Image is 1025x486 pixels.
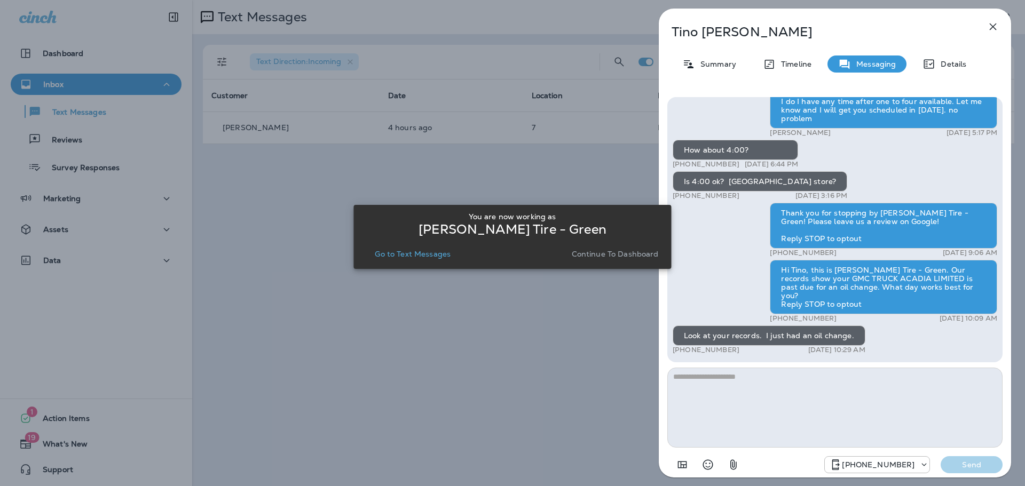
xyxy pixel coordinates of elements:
p: [PHONE_NUMBER] [770,314,837,323]
p: [PHONE_NUMBER] [673,346,739,354]
p: [DATE] 5:17 PM [947,129,997,137]
p: [PHONE_NUMBER] [770,249,837,257]
p: [DATE] 6:44 PM [745,160,798,169]
p: Timeline [776,60,811,68]
p: [PHONE_NUMBER] [673,160,739,169]
div: +1 (234) 599-5890 [825,458,929,471]
div: Thank you for stopping by [PERSON_NAME] Tire - Green! Please leave us a review on Google! Reply S... [770,203,997,249]
p: [DATE] 10:09 AM [940,314,997,323]
p: Go to Text Messages [375,250,451,258]
div: How about 4:00? [673,140,798,160]
p: [PHONE_NUMBER] [673,192,739,200]
div: I do I have any time after one to four available. Let me know and I will get you scheduled in [DA... [770,91,997,129]
p: [DATE] 10:29 AM [808,346,865,354]
p: Continue to Dashboard [572,250,659,258]
p: You are now working as [469,212,556,221]
p: [PERSON_NAME] Tire - Green [419,225,606,234]
div: Look at your records. I just had an oil change. [673,325,865,346]
p: Tino [PERSON_NAME] [672,25,963,39]
button: Go to Text Messages [370,246,455,261]
p: [DATE] 9:06 AM [943,249,997,257]
p: Messaging [851,60,896,68]
p: Summary [695,60,736,68]
p: [DATE] 3:16 PM [795,192,847,200]
p: [PHONE_NUMBER] [842,460,914,469]
div: Hi Tino, this is [PERSON_NAME] Tire - Green. Our records show your GMC TRUCK ACADIA LIMITED is pa... [770,260,997,314]
button: Select an emoji [697,454,719,475]
button: Continue to Dashboard [567,246,663,261]
p: Details [935,60,966,68]
div: Is 4:00 ok? [GEOGRAPHIC_DATA] store? [673,171,847,192]
p: [PERSON_NAME] [770,129,831,137]
button: Add in a premade template [672,454,693,475]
